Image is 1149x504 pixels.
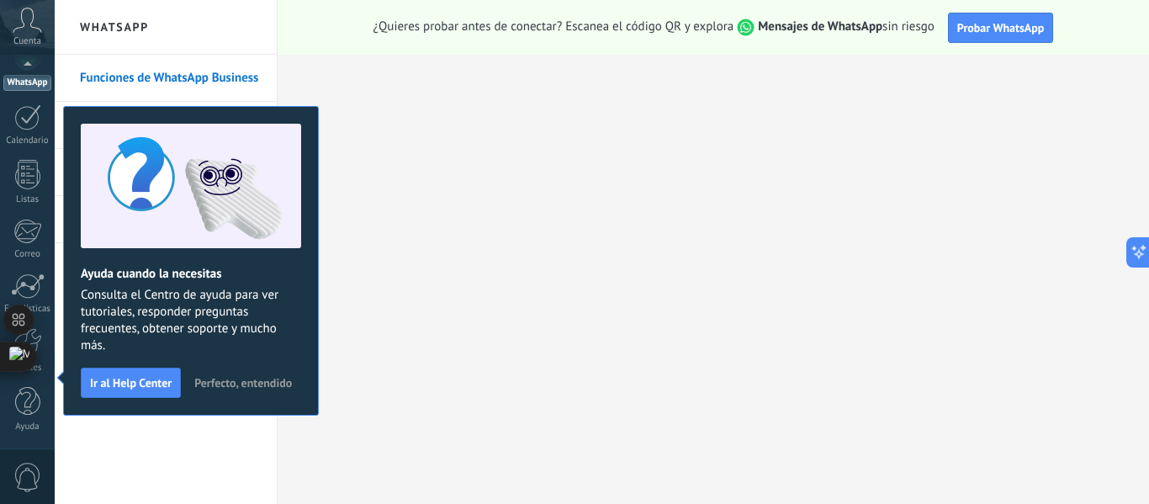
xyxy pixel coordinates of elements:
span: Cuenta [13,36,41,47]
span: Perfecto, entendido [194,377,292,389]
a: Funciones de WhatsApp Business [80,55,260,102]
li: Funciones de WhatsApp Business [55,55,277,102]
div: Ayuda [3,422,52,432]
div: Correo [3,249,52,260]
button: Ir al Help Center [81,368,181,398]
div: Calendario [3,135,52,146]
div: Listas [3,194,52,205]
button: Perfecto, entendido [187,370,299,395]
span: Ir al Help Center [90,377,172,389]
h2: Ayuda cuando la necesitas [81,266,301,282]
span: Consulta el Centro de ayuda para ver tutoriales, responder preguntas frecuentes, obtener soporte ... [81,287,301,354]
div: WhatsApp [3,75,51,91]
button: Probar WhatsApp [948,13,1054,43]
span: ¿Quieres probar antes de conectar? Escanea el código QR y explora sin riesgo [373,19,935,36]
a: Difusiones [80,102,260,149]
li: Difusiones [55,102,277,149]
strong: Mensajes de WhatsApp [758,19,882,34]
span: Probar WhatsApp [957,20,1045,35]
div: Estadísticas [3,304,52,315]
